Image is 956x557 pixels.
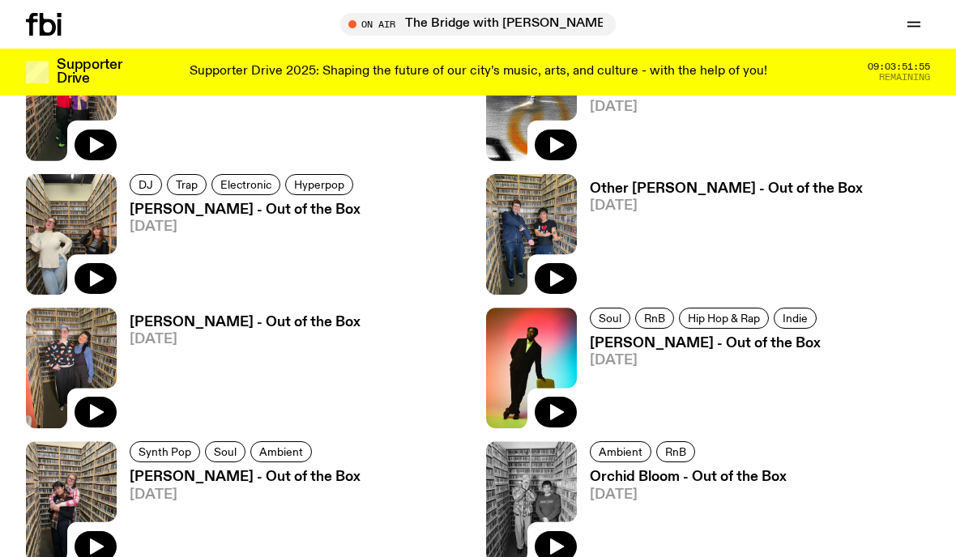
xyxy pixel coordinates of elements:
[644,312,665,324] span: RnB
[190,65,767,79] p: Supporter Drive 2025: Shaping the future of our city’s music, arts, and culture - with the help o...
[211,174,280,195] a: Electronic
[26,308,117,428] img: Kate Saap & Nicole Pingon
[665,446,686,458] span: RnB
[117,203,361,295] a: [PERSON_NAME] - Out of the Box[DATE]
[599,312,621,324] span: Soul
[590,100,930,114] span: [DATE]
[590,441,651,462] a: Ambient
[130,220,361,234] span: [DATE]
[130,470,361,484] h3: [PERSON_NAME] - Out of the Box
[130,441,200,462] a: Synth Pop
[590,354,822,368] span: [DATE]
[294,178,344,190] span: Hyperpop
[117,316,361,428] a: [PERSON_NAME] - Out of the Box[DATE]
[783,312,808,324] span: Indie
[285,174,353,195] a: Hyperpop
[139,178,153,190] span: DJ
[130,488,361,502] span: [DATE]
[486,308,577,428] img: Musonga Mbogo, a black man with locs, leans against a chair and is lit my multicoloured light.
[486,174,577,295] img: Matt Do & Other Joe
[868,62,930,71] span: 09:03:51:55
[167,174,207,195] a: Trap
[205,441,245,462] a: Soul
[130,174,162,195] a: DJ
[26,40,117,160] img: Matt Do & Zion Garcia
[577,337,822,428] a: [PERSON_NAME] - Out of the Box[DATE]
[220,178,271,190] span: Electronic
[130,203,361,217] h3: [PERSON_NAME] - Out of the Box
[176,178,198,190] span: Trap
[879,73,930,82] span: Remaining
[774,308,817,329] a: Indie
[26,174,117,295] img: https://media.fbi.radio/images/IMG_7702.jpg
[590,470,787,484] h3: Orchid Bloom - Out of the Box
[486,40,577,160] img: An arty glitched black and white photo of Liam treading water in a creek or river.
[139,446,191,458] span: Synth Pop
[57,58,122,86] h3: Supporter Drive
[577,69,930,160] a: [PERSON_NAME] aka Meteor Infant - Out of the Box[DATE]
[688,312,760,324] span: Hip Hop & Rap
[214,446,237,458] span: Soul
[259,446,303,458] span: Ambient
[590,182,863,196] h3: Other [PERSON_NAME] - Out of the Box
[130,333,361,347] span: [DATE]
[635,308,674,329] a: RnB
[679,308,769,329] a: Hip Hop & Rap
[590,337,822,351] h3: [PERSON_NAME] - Out of the Box
[590,199,863,213] span: [DATE]
[599,446,642,458] span: Ambient
[577,182,863,295] a: Other [PERSON_NAME] - Out of the Box[DATE]
[117,48,361,160] a: [PERSON_NAME] - Out of the Box[DATE]
[590,488,787,502] span: [DATE]
[340,13,616,36] button: On AirThe Bridge with [PERSON_NAME]
[656,441,695,462] a: RnB
[590,308,630,329] a: Soul
[130,316,361,330] h3: [PERSON_NAME] - Out of the Box
[250,441,312,462] a: Ambient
